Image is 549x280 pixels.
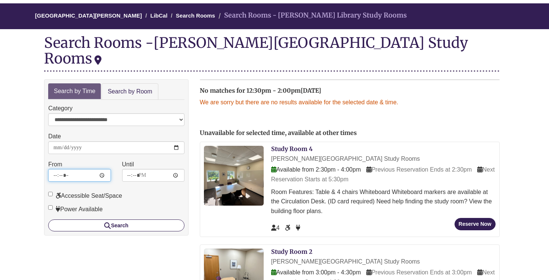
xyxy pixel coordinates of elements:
div: [PERSON_NAME][GEOGRAPHIC_DATA] Study Rooms [44,34,468,67]
p: We are sorry but there are no results available for the selected date & time. [200,98,500,107]
label: Accessible Seat/Space [48,191,122,201]
span: Available from 2:30pm - 4:00pm [271,166,361,173]
button: Reserve Now [455,218,496,230]
a: Search by Room [102,83,158,100]
h2: Unavailable for selected time, available at other times [200,130,500,136]
li: Search Rooms - [PERSON_NAME] Library Study Rooms [217,10,407,21]
nav: Breadcrumb [44,3,500,29]
a: Study Room 4 [271,145,313,153]
span: Power Available [296,225,300,231]
a: Search by Time [48,83,101,99]
label: Power Available [48,204,103,214]
a: Study Room 2 [271,248,312,255]
h2: No matches for 12:30pm - 2:00pm[DATE] [200,87,500,94]
span: The capacity of this space [271,225,280,231]
a: LibCal [151,12,168,19]
div: [PERSON_NAME][GEOGRAPHIC_DATA] Study Rooms [271,154,496,164]
span: Next Reservation Starts at 5:30pm [271,166,495,182]
div: [PERSON_NAME][GEOGRAPHIC_DATA] Study Rooms [271,257,496,267]
a: [GEOGRAPHIC_DATA][PERSON_NAME] [35,12,142,19]
span: Previous Reservation Ends at 2:30pm [366,166,472,173]
button: Search [48,219,184,231]
label: Date [48,132,61,141]
div: Room Features: Table & 4 chairs Whiteboard Whiteboard markers are available at the Circulation De... [271,187,496,216]
input: Power Available [48,205,53,210]
span: Available from 3:00pm - 4:30pm [271,269,361,276]
input: Accessible Seat/Space [48,192,53,196]
span: Accessible Seat/Space [285,225,292,231]
label: From [48,160,62,169]
a: Search Rooms [176,12,215,19]
span: Previous Reservation Ends at 3:00pm [366,269,472,276]
img: Study Room 4 [204,146,264,206]
label: Until [122,160,134,169]
label: Category [48,104,72,113]
div: Search Rooms - [44,35,500,71]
